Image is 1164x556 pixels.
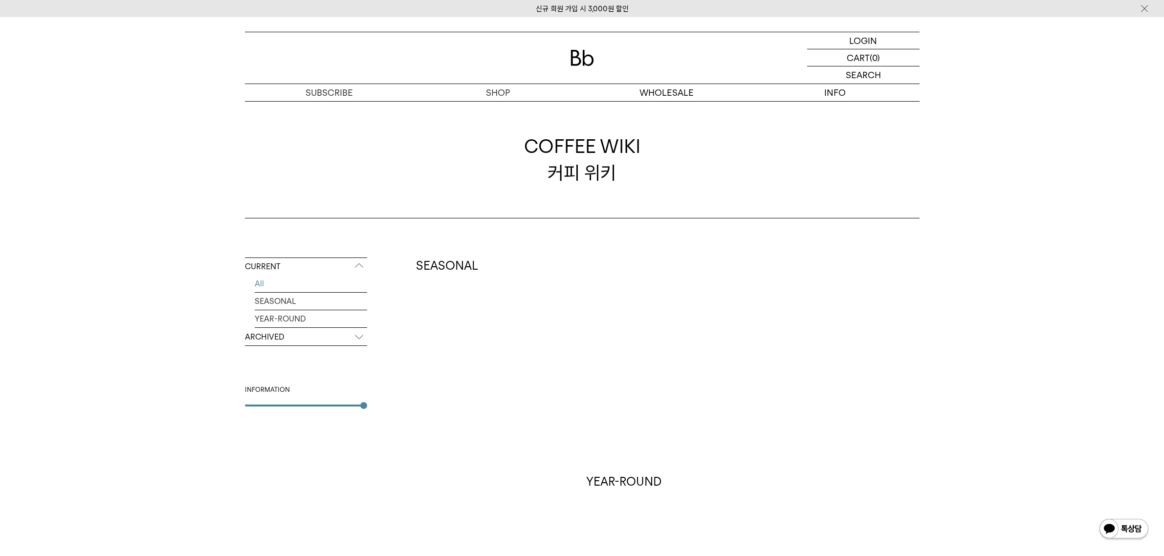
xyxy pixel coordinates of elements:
[245,84,414,101] a: SUBSCRIBE
[255,310,367,327] a: YEAR-ROUND
[245,258,367,276] p: CURRENT
[255,293,367,310] a: SEASONAL
[414,84,582,101] a: SHOP
[571,50,594,66] img: 로고
[524,133,640,159] span: COFFEE WIKI
[245,385,367,395] div: INFORMATION
[807,32,920,49] a: LOGIN
[255,275,367,292] a: All
[416,257,920,274] h2: SEASONAL
[1098,518,1149,541] img: 카카오톡 채널 1:1 채팅 버튼
[582,84,751,101] p: WHOLESALE
[849,32,877,49] p: LOGIN
[524,133,640,185] div: 커피 위키
[751,84,920,101] p: INFO
[245,328,367,346] p: ARCHIVED
[847,49,870,66] p: CART
[807,49,920,66] a: CART (0)
[870,49,880,66] p: (0)
[536,4,629,13] a: 신규 회원 가입 시 3,000원 할인
[846,66,881,84] p: SEARCH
